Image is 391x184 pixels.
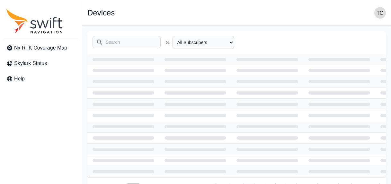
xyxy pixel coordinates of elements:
[4,41,78,54] a: Nx RTK Coverage Map
[4,72,78,85] a: Help
[374,7,386,19] img: user photo
[87,9,115,17] h1: Devices
[166,39,170,46] label: Subscriber Name
[93,36,161,48] input: Search
[4,57,78,70] a: Skylark Status
[14,44,67,52] span: Nx RTK Coverage Map
[14,60,47,67] span: Skylark Status
[14,75,25,83] span: Help
[173,36,234,49] select: Subscriber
